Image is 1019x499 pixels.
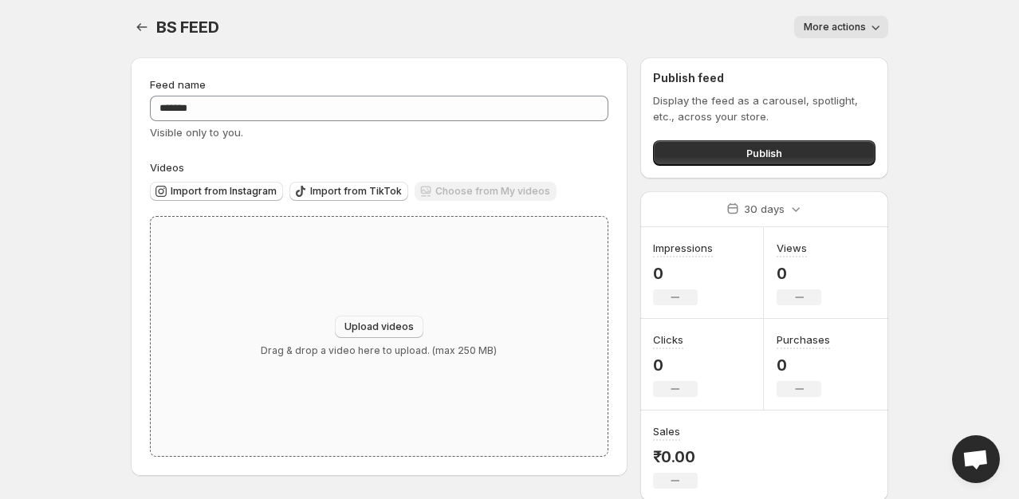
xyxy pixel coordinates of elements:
span: Upload videos [344,320,414,333]
button: Import from Instagram [150,182,283,201]
h3: Impressions [653,240,713,256]
button: More actions [794,16,888,38]
span: BS FEED [156,18,219,37]
span: Videos [150,161,184,174]
h3: Purchases [777,332,830,348]
p: 0 [777,264,821,283]
span: Import from Instagram [171,185,277,198]
span: Visible only to you. [150,126,243,139]
button: Publish [653,140,875,166]
p: 0 [653,356,698,375]
span: Import from TikTok [310,185,402,198]
div: Open chat [952,435,1000,483]
button: Import from TikTok [289,182,408,201]
h2: Publish feed [653,70,875,86]
button: Upload videos [335,316,423,338]
p: Display the feed as a carousel, spotlight, etc., across your store. [653,92,875,124]
span: Feed name [150,78,206,91]
span: Publish [746,145,782,161]
p: ₹0.00 [653,447,698,466]
p: Drag & drop a video here to upload. (max 250 MB) [261,344,497,357]
h3: Views [777,240,807,256]
button: Settings [131,16,153,38]
p: 0 [777,356,830,375]
h3: Clicks [653,332,683,348]
p: 30 days [744,201,785,217]
span: More actions [804,21,866,33]
h3: Sales [653,423,680,439]
p: 0 [653,264,713,283]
